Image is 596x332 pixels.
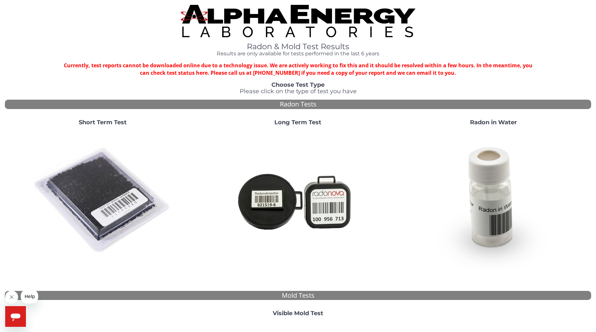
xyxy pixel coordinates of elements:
strong: Currently, test reports cannot be downloaded online due to a technology issue. We are actively wo... [64,62,533,76]
div: Mold Tests [5,291,591,300]
strong: Short Term Test [79,119,127,126]
img: ShortTerm.jpg [33,131,172,270]
h1: Radon & Mold Test Results [181,42,415,51]
strong: Visible Mold Test [273,310,323,317]
img: Radtrak2vsRadtrak3.jpg [228,131,368,270]
strong: Radon in Water [470,119,517,126]
iframe: Message from company [21,289,38,304]
img: RadoninWater.jpg [424,131,563,270]
img: TightCrop.jpg [181,5,415,37]
iframe: Close message [5,291,18,304]
strong: Choose Test Type [271,81,325,88]
h4: Results are only available for tests performed in the last 6 years [181,51,415,57]
iframe: Button to launch messaging window [5,306,26,327]
strong: Long Term Test [274,119,321,126]
div: Radon Tests [5,100,591,109]
span: Please click on the type of test you have [240,88,357,95]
